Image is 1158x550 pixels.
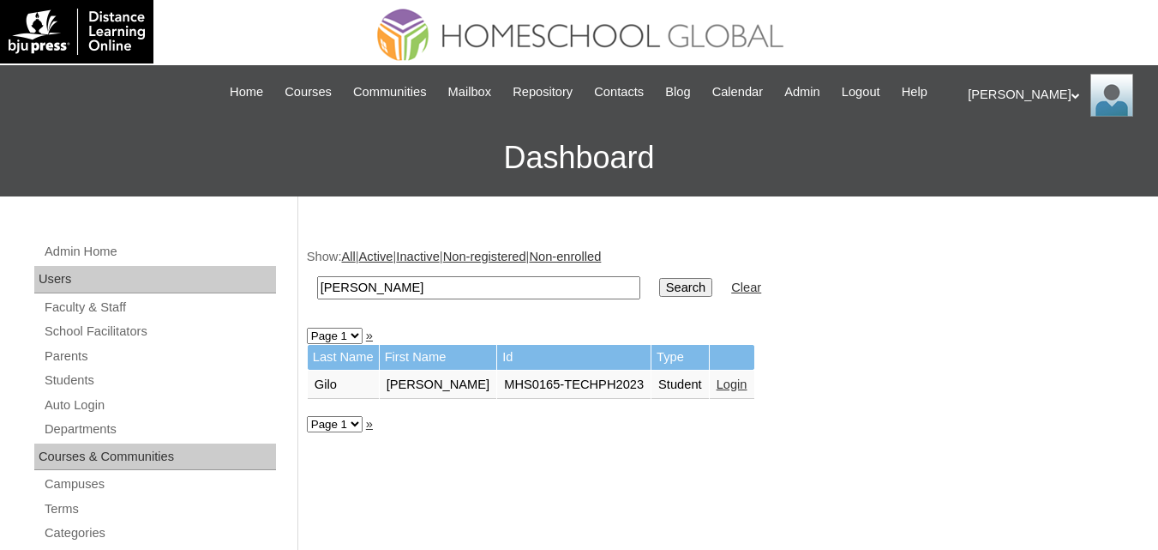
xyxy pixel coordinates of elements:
a: Courses [276,82,340,102]
span: Home [230,82,263,102]
a: Clear [731,281,761,294]
a: » [366,417,373,431]
div: Courses & Communities [34,444,276,471]
span: Admin [784,82,820,102]
a: Help [893,82,936,102]
a: Non-registered [443,250,526,263]
td: Last Name [308,345,379,370]
a: Mailbox [440,82,501,102]
span: Repository [513,82,573,102]
a: School Facilitators [43,321,276,342]
td: First Name [380,345,497,370]
span: Communities [353,82,427,102]
a: Calendar [704,82,771,102]
img: Ariane Ebuen [1090,74,1133,117]
img: logo-white.png [9,9,145,55]
td: MHS0165-TECHPH2023 [497,371,651,400]
span: Contacts [594,82,644,102]
a: » [366,329,373,342]
input: Search [317,276,640,299]
a: Faculty & Staff [43,297,276,318]
a: Terms [43,499,276,520]
a: Admin Home [43,241,276,263]
a: Admin [776,82,829,102]
span: Calendar [712,82,763,102]
a: Students [43,370,276,391]
a: Communities [345,82,435,102]
td: Gilo [308,371,379,400]
span: Blog [665,82,690,102]
div: [PERSON_NAME] [968,74,1141,117]
a: Auto Login [43,395,276,416]
a: Active [359,250,393,263]
input: Search [659,278,712,297]
a: Campuses [43,474,276,495]
span: Courses [285,82,332,102]
a: Login [717,378,747,391]
a: Home [221,82,272,102]
a: Contacts [585,82,652,102]
a: Repository [504,82,581,102]
div: Show: | | | | [307,248,1141,309]
td: Student [651,371,709,400]
span: Help [902,82,927,102]
a: Non-enrolled [529,250,601,263]
a: Inactive [396,250,440,263]
span: Mailbox [448,82,492,102]
td: Type [651,345,709,370]
div: Users [34,266,276,293]
a: All [341,250,355,263]
a: Parents [43,346,276,367]
td: Id [497,345,651,370]
td: [PERSON_NAME] [380,371,497,400]
a: Blog [657,82,699,102]
span: Logout [842,82,880,102]
a: Categories [43,523,276,544]
h3: Dashboard [9,119,1149,196]
a: Departments [43,419,276,440]
a: Logout [833,82,889,102]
